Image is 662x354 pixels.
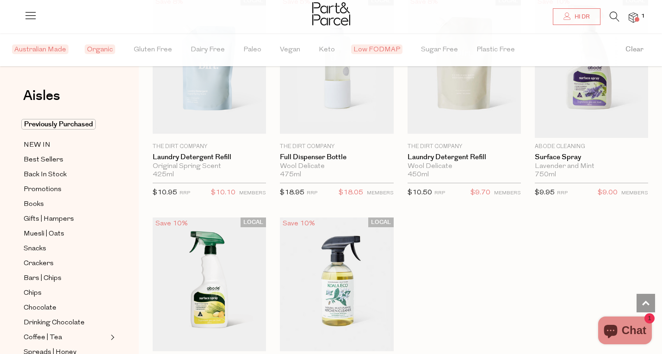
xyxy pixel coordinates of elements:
img: Kitchen Cleaner [280,217,393,351]
a: Promotions [24,184,108,195]
small: RRP [307,191,317,196]
span: LOCAL [241,217,266,227]
span: Snacks [24,243,46,255]
a: Full Dispenser Bottle [280,153,393,161]
a: Hi DR [553,8,600,25]
small: MEMBERS [239,191,266,196]
p: The Dirt Company [153,143,266,151]
img: Part&Parcel [312,2,350,25]
span: Vegan [280,34,300,66]
span: Australian Made [12,44,68,54]
small: RRP [434,191,445,196]
a: Aisles [23,89,60,112]
span: Best Sellers [24,155,63,166]
span: Organic [85,44,115,54]
span: 450ml [408,171,429,179]
a: Laundry Detergent Refill [153,153,266,161]
span: 1 [639,12,647,20]
div: Wool Delicate [280,162,393,171]
small: RRP [179,191,190,196]
span: Keto [319,34,335,66]
a: Back In Stock [24,169,108,180]
div: Save 10% [280,217,318,230]
span: NEW IN [24,140,50,151]
button: Clear filter by Filter [607,33,662,66]
span: Plastic Free [476,34,515,66]
img: Surface Spray [153,217,266,351]
span: Sugar Free [421,34,458,66]
span: Aisles [23,86,60,106]
span: $9.95 [535,189,555,196]
span: Paleo [243,34,261,66]
span: $18.95 [280,189,304,196]
a: Books [24,199,108,210]
button: Expand/Collapse Coffee | Tea [108,332,115,343]
a: Chocolate [24,302,108,314]
span: $9.00 [598,187,618,199]
span: Bars | Chips [24,273,62,284]
a: 1 [629,12,638,22]
span: Chips [24,288,42,299]
span: $18.05 [339,187,363,199]
a: Muesli | Oats [24,228,108,240]
span: Low FODMAP [351,44,402,54]
a: Gifts | Hampers [24,213,108,225]
p: Abode Cleaning [535,143,648,151]
a: Coffee | Tea [24,332,108,343]
div: Original Spring Scent [153,162,266,171]
span: $9.70 [470,187,490,199]
span: Dairy Free [191,34,225,66]
a: Snacks [24,243,108,255]
a: NEW IN [24,139,108,151]
a: Drinking Chocolate [24,317,108,329]
span: Coffee | Tea [24,332,62,343]
small: RRP [557,191,568,196]
span: LOCAL [368,217,394,227]
div: Save 10% [153,217,191,230]
a: Crackers [24,258,108,269]
span: $10.50 [408,189,432,196]
div: Lavender and Mint [535,162,648,171]
a: Surface Spray [535,153,648,161]
span: 750ml [535,171,556,179]
p: The Dirt Company [408,143,521,151]
div: Wool Delicate [408,162,521,171]
span: Gifts | Hampers [24,214,74,225]
span: $10.10 [211,187,235,199]
span: Promotions [24,184,62,195]
span: Previously Purchased [21,119,96,130]
small: MEMBERS [367,191,394,196]
a: Previously Purchased [24,119,108,130]
a: Laundry Detergent Refill [408,153,521,161]
small: MEMBERS [621,191,648,196]
span: 475ml [280,171,301,179]
inbox-online-store-chat: Shopify online store chat [595,317,655,347]
a: Best Sellers [24,154,108,166]
a: Chips [24,287,108,299]
p: The Dirt Company [280,143,393,151]
span: Crackers [24,258,54,269]
span: Books [24,199,44,210]
span: Drinking Chocolate [24,317,85,329]
a: Bars | Chips [24,273,108,284]
small: MEMBERS [494,191,521,196]
span: $10.95 [153,189,177,196]
span: 425ml [153,171,174,179]
span: Back In Stock [24,169,67,180]
span: Gluten Free [134,34,172,66]
span: Hi DR [572,13,590,21]
span: Muesli | Oats [24,229,64,240]
span: Chocolate [24,303,56,314]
